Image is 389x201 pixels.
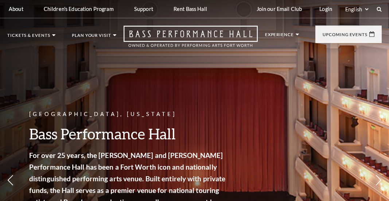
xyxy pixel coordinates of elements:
[9,6,23,12] p: About
[323,32,367,40] p: Upcoming Events
[7,33,50,41] p: Tickets & Events
[174,6,207,12] p: Rent Bass Hall
[44,6,114,12] p: Children's Education Program
[72,33,111,41] p: Plan Your Visit
[265,32,294,40] p: Experience
[29,124,230,143] h3: Bass Performance Hall
[344,6,370,13] select: Select:
[134,6,153,12] p: Support
[29,110,230,119] p: [GEOGRAPHIC_DATA], [US_STATE]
